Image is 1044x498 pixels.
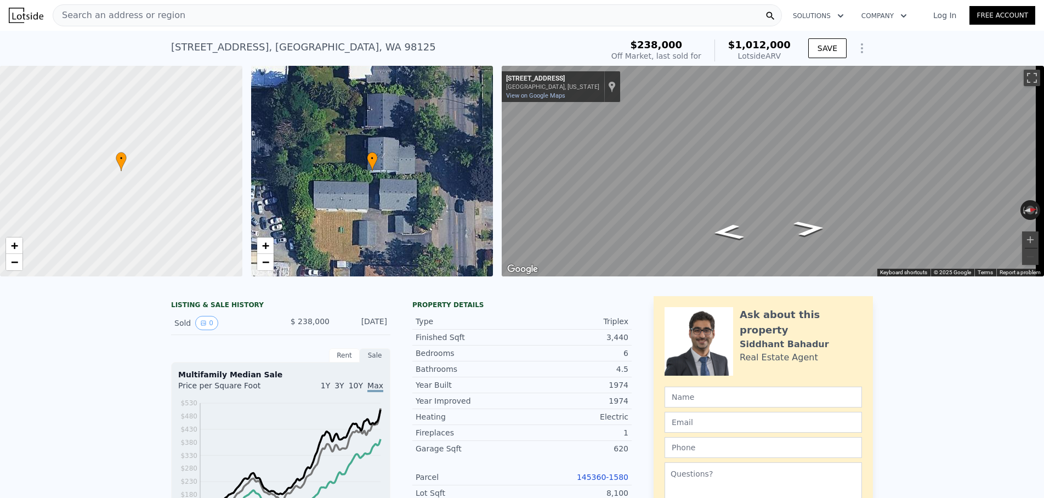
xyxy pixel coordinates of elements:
button: Solutions [784,6,853,26]
a: Terms (opens in new tab) [978,269,993,275]
img: Google [504,262,541,276]
div: Price per Square Foot [178,380,281,398]
a: Zoom in [6,237,22,254]
button: Toggle fullscreen view [1024,70,1040,86]
div: Sale [360,348,390,363]
div: Heating [416,411,522,422]
div: Street View [502,66,1044,276]
path: Go North, 35th Ave NE [780,217,839,240]
div: • [367,152,378,171]
div: Lotside ARV [728,50,791,61]
div: 3,440 [522,332,628,343]
div: 6 [522,348,628,359]
a: 145360-1580 [577,473,628,482]
div: Siddhant Bahadur [740,338,829,351]
div: Fireplaces [416,427,522,438]
span: • [116,154,127,163]
div: [GEOGRAPHIC_DATA], [US_STATE] [506,83,599,90]
a: Free Account [969,6,1035,25]
button: Zoom in [1022,231,1039,248]
div: Bathrooms [416,364,522,375]
img: Lotside [9,8,43,23]
a: Zoom out [6,254,22,270]
tspan: $230 [180,478,197,485]
button: Reset the view [1020,205,1041,216]
div: 1974 [522,380,628,391]
div: Finished Sqft [416,332,522,343]
div: Property details [412,301,632,309]
button: Show Options [851,37,873,59]
div: 1 [522,427,628,438]
span: • [367,154,378,163]
span: © 2025 Google [934,269,971,275]
div: Year Improved [416,395,522,406]
a: View on Google Maps [506,92,565,99]
span: 3Y [334,381,344,390]
div: [STREET_ADDRESS] [506,75,599,83]
span: Search an address or region [53,9,185,22]
button: SAVE [808,38,847,58]
span: $1,012,000 [728,39,791,50]
div: Map [502,66,1044,276]
span: + [262,239,269,252]
div: Off Market, last sold for [611,50,701,61]
tspan: $330 [180,452,197,460]
span: 1Y [321,381,330,390]
tspan: $380 [180,439,197,446]
tspan: $480 [180,412,197,420]
div: Year Built [416,380,522,391]
span: $ 238,000 [291,317,330,326]
div: Electric [522,411,628,422]
div: Sold [174,316,272,330]
span: Max [367,381,383,392]
input: Phone [665,437,862,458]
div: 620 [522,443,628,454]
a: Zoom out [257,254,274,270]
path: Go South, 35th Ave NE [699,220,758,244]
div: Garage Sqft [416,443,522,454]
span: 10Y [349,381,363,390]
div: Type [416,316,522,327]
a: Open this area in Google Maps (opens a new window) [504,262,541,276]
a: Show location on map [608,81,616,93]
div: Parcel [416,472,522,483]
div: [DATE] [338,316,387,330]
a: Report a problem [1000,269,1041,275]
span: $238,000 [631,39,683,50]
div: 1974 [522,395,628,406]
tspan: $280 [180,465,197,472]
div: Real Estate Agent [740,351,818,364]
button: View historical data [195,316,218,330]
input: Email [665,412,862,433]
tspan: $530 [180,399,197,407]
tspan: $430 [180,426,197,433]
div: [STREET_ADDRESS] , [GEOGRAPHIC_DATA] , WA 98125 [171,39,436,55]
button: Rotate clockwise [1035,200,1041,220]
div: LISTING & SALE HISTORY [171,301,390,312]
button: Zoom out [1022,248,1039,265]
a: Zoom in [257,237,274,254]
input: Name [665,387,862,408]
span: − [262,255,269,269]
span: − [11,255,18,269]
div: Multifamily Median Sale [178,369,383,380]
div: Rent [329,348,360,363]
div: • [116,152,127,171]
button: Keyboard shortcuts [880,269,927,276]
div: Ask about this property [740,307,862,338]
div: Bedrooms [416,348,522,359]
div: Triplex [522,316,628,327]
button: Rotate counterclockwise [1020,200,1026,220]
button: Company [853,6,916,26]
span: + [11,239,18,252]
div: 4.5 [522,364,628,375]
a: Log In [920,10,969,21]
